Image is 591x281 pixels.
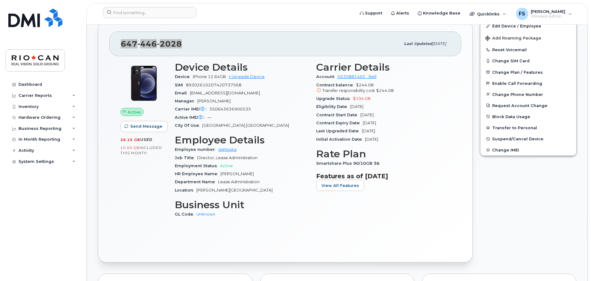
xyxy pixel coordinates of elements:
span: Director, Lease Administration [197,155,258,160]
span: Initial Activation Date [316,137,365,142]
span: [PERSON_NAME] [220,171,254,176]
a: Alerts [387,7,413,19]
span: Send Message [130,123,162,129]
a: 0535881405 - Bell [337,74,376,79]
span: [DATE] [360,113,374,117]
span: Manager [175,99,197,103]
span: HR Employee Name [175,171,220,176]
span: Knowledge Base [423,10,460,16]
span: Job Title [175,155,197,160]
span: [PERSON_NAME][GEOGRAPHIC_DATA] [196,188,273,192]
span: Quicklinks [477,11,500,16]
span: Last Upgraded Date [316,129,362,133]
input: Find something... [103,7,196,18]
span: SIM [175,83,186,87]
span: 350643636900535 [209,107,251,111]
span: 446 [137,39,157,48]
span: Employment Status [175,163,220,168]
button: Change Plan / Features [480,67,576,78]
span: 89302610207420737568 [186,83,241,87]
span: [PERSON_NAME] [197,99,231,103]
span: Device [175,74,193,79]
span: 647 [121,39,182,48]
span: Email [175,91,190,95]
span: — [207,115,212,120]
span: Suspend/Cancel Device [492,137,543,141]
a: Support [355,7,387,19]
span: FS [519,10,525,18]
span: Enable Call Forwarding [492,81,542,85]
button: Change SIM Card [480,55,576,66]
span: [EMAIL_ADDRESS][DOMAIN_NAME] [190,91,260,95]
span: [DATE] [363,121,376,125]
span: $244.08 [316,83,450,94]
a: + Upgrade Device [228,74,265,79]
span: Transfer responsibility cost [322,88,375,93]
div: Filip Stojmanovski [512,8,576,20]
span: View All Features [321,183,359,188]
span: [DATE] [362,129,375,133]
img: iPhone_12.jpg [125,65,162,102]
span: 26.15 GB [120,138,140,142]
a: Unknown [196,212,215,217]
h3: Features as of [DATE] [316,172,450,180]
span: Support [365,10,382,16]
span: Active [128,109,141,115]
span: $194.08 [353,96,371,101]
div: Quicklinks [465,8,510,20]
a: gishizuka [218,147,237,152]
button: Add Roaming Package [480,31,576,44]
span: Active [220,163,233,168]
span: Last updated [404,41,432,46]
span: Carrier IMEI [175,107,209,111]
span: GL Code [175,212,196,217]
span: [DATE] [365,137,378,142]
span: $244.08 [376,88,394,93]
span: Upgrade Status [316,96,353,101]
span: Contract balance [316,83,356,87]
span: Add Roaming Package [485,36,541,42]
h3: Rate Plan [316,148,450,159]
span: 2028 [157,39,182,48]
span: used [140,137,153,142]
button: Request Account Change [480,100,576,111]
button: View All Features [316,180,364,191]
span: [DATE] [350,104,363,109]
span: Active IMEI [175,115,207,120]
h3: Carrier Details [316,62,450,73]
span: City Of Use [175,123,202,128]
button: Send Message [120,121,168,132]
a: Knowledge Base [413,7,465,19]
h3: Device Details [175,62,309,73]
span: Contract Start Date [316,113,360,117]
button: Reset Voicemail [480,44,576,55]
span: Eligibility Date [316,104,350,109]
span: Department Name [175,180,218,184]
span: Lease Administration [218,180,260,184]
span: Alerts [396,10,409,16]
span: included this month [120,145,162,155]
h3: Business Unit [175,199,309,210]
button: Change Phone Number [480,89,576,100]
span: [PERSON_NAME] [531,9,565,14]
span: [GEOGRAPHIC_DATA] [GEOGRAPHIC_DATA] [202,123,289,128]
span: Account [316,74,337,79]
button: Suspend/Cancel Device [480,133,576,144]
h3: Employee Details [175,134,309,146]
span: Smartshare Plus 90/10GB 36 [316,161,383,166]
span: Location [175,188,196,192]
span: 10.00 GB [120,146,140,150]
span: Wireless Admin [531,14,565,19]
a: Edit Device / Employee [480,20,576,31]
span: [DATE] [432,41,446,46]
button: Change IMEI [480,144,576,155]
span: Contract Expiry Date [316,121,363,125]
button: Transfer to Personal [480,122,576,133]
span: iPhone 12 64GB [193,74,226,79]
button: Block Data Usage [480,111,576,122]
span: Employee number [175,147,218,152]
button: Enable Call Forwarding [480,78,576,89]
span: Change Plan / Features [492,70,543,74]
